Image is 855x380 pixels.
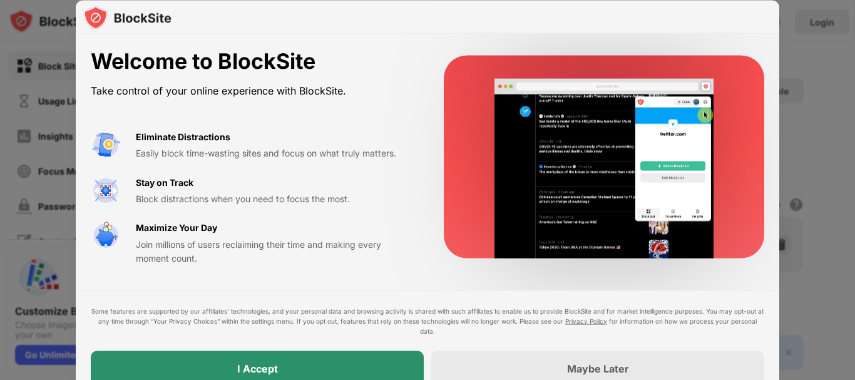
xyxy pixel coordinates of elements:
[136,175,193,189] div: Stay on Track
[136,192,414,205] div: Block distractions when you need to focus the most.
[237,362,278,374] div: I Accept
[91,130,121,160] img: value-avoid-distractions.svg
[91,49,414,74] div: Welcome to BlockSite
[567,362,629,374] div: Maybe Later
[136,130,230,143] div: Eliminate Distractions
[565,317,607,324] a: Privacy Policy
[91,306,764,336] div: Some features are supported by our affiliates’ technologies, and your personal data and browsing ...
[136,237,414,265] div: Join millions of users reclaiming their time and making every moment count.
[91,221,121,251] img: value-safe-time.svg
[136,221,217,235] div: Maximize Your Day
[83,5,172,30] img: logo-blocksite.svg
[91,175,121,205] img: value-focus.svg
[136,146,414,160] div: Easily block time-wasting sites and focus on what truly matters.
[91,81,414,100] div: Take control of your online experience with BlockSite.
